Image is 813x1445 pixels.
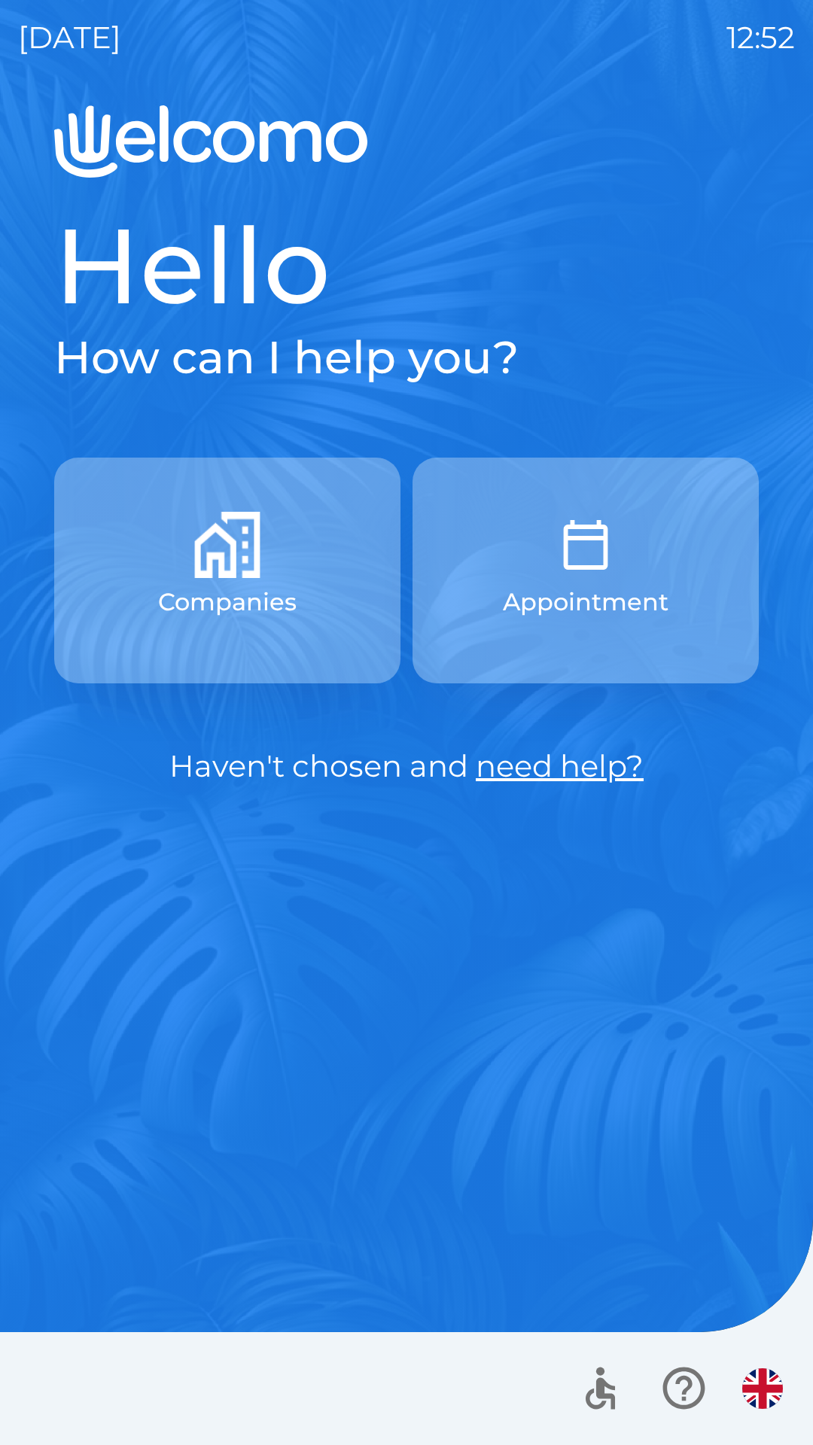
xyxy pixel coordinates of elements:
[476,747,644,784] a: need help?
[742,1368,783,1409] img: en flag
[54,744,759,789] p: Haven't chosen and
[54,105,759,178] img: Logo
[413,458,759,683] button: Appointment
[158,584,297,620] p: Companies
[54,330,759,385] h2: How can I help you?
[54,202,759,330] h1: Hello
[503,584,668,620] p: Appointment
[18,15,121,60] p: [DATE]
[726,15,795,60] p: 12:52
[54,458,400,683] button: Companies
[553,512,619,578] img: ebd3962f-d1ed-43ad-a168-1f301a2420fe.png
[194,512,260,578] img: 825ce324-eb87-46dd-be6d-9b75a7c278d7.png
